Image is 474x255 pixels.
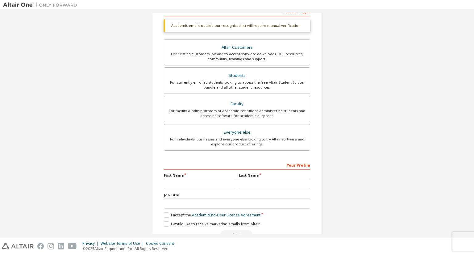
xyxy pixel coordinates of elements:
div: For existing customers looking to access software downloads, HPC resources, community, trainings ... [168,52,306,61]
img: linkedin.svg [58,243,64,249]
div: For faculty & administrators of academic institutions administering students and accessing softwa... [168,108,306,118]
div: Altair Customers [168,43,306,52]
img: altair_logo.svg [2,243,34,249]
label: I would like to receive marketing emails from Altair [164,221,260,227]
div: For currently enrolled students looking to access the free Altair Student Edition bundle and all ... [168,80,306,90]
div: Read and acccept EULA to continue [164,230,310,240]
div: Website Terms of Use [101,241,146,246]
div: Your Profile [164,160,310,170]
div: For individuals, businesses and everyone else looking to try Altair software and explore our prod... [168,137,306,147]
div: Cookie Consent [146,241,178,246]
label: I accept the [164,212,260,218]
img: instagram.svg [48,243,54,249]
div: Students [168,71,306,80]
label: Last Name [239,173,310,178]
a: Academic End-User License Agreement [192,212,260,218]
p: © 2025 Altair Engineering, Inc. All Rights Reserved. [82,246,178,251]
img: facebook.svg [37,243,44,249]
div: Privacy [82,241,101,246]
label: First Name [164,173,235,178]
img: youtube.svg [68,243,77,249]
img: Altair One [3,2,80,8]
label: Job Title [164,193,310,198]
div: Academic emails outside our recognised list will require manual verification. [164,19,310,32]
div: Everyone else [168,128,306,137]
div: Faculty [168,100,306,108]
